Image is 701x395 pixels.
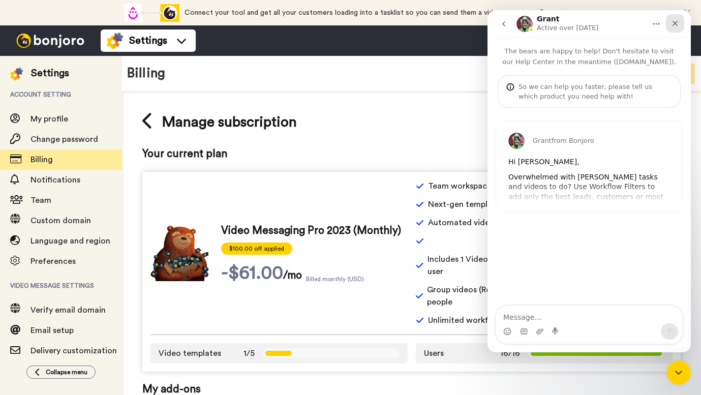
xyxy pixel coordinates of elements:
[46,368,87,376] span: Collapse menu
[31,66,69,80] div: Settings
[162,112,297,132] span: Manage subscription
[539,9,583,16] a: Connect now
[26,366,96,379] button: Collapse menu
[142,146,681,162] span: Your current plan
[428,314,505,326] span: Unlimited workflows
[159,347,221,359] span: Video templates
[427,284,541,308] span: Group videos (Roll-ups) to 2 people
[107,33,123,49] img: settings-colored.svg
[31,156,53,164] span: Billing
[150,225,209,281] img: vm-pro.png
[31,135,98,143] span: Change password
[31,257,76,265] span: Preferences
[428,253,541,278] span: Includes 1 Video messaging user
[31,196,51,204] span: Team
[31,237,110,245] span: Language and region
[221,263,283,283] span: -$61.00
[428,198,504,210] span: Next-gen templates
[127,66,165,81] h1: Billing
[428,180,495,192] span: Team workspaces
[221,242,292,255] span: $100.00 off applied
[124,4,179,22] div: animation
[31,306,106,314] span: Verify email domain
[221,223,401,238] span: Video Messaging Pro 2023 (Monthly)
[10,68,23,80] img: settings-colored.svg
[283,268,302,283] span: /mo
[666,360,691,385] iframe: Intercom live chat
[500,347,520,359] span: 16/16
[487,10,691,352] iframe: Intercom live chat
[31,115,68,123] span: My profile
[12,34,88,48] img: bj-logo-header-white.svg
[31,176,80,184] span: Notifications
[424,347,444,359] span: Users
[185,9,534,16] span: Connect your tool and get all your customers loading into a tasklist so you can send them a video...
[306,275,364,283] span: Billed monthly (USD)
[243,347,255,359] span: 1/5
[428,217,526,229] span: Automated video resends
[31,217,91,225] span: Custom domain
[31,326,74,335] span: Email setup
[31,347,117,355] span: Delivery customization
[129,34,167,48] span: Settings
